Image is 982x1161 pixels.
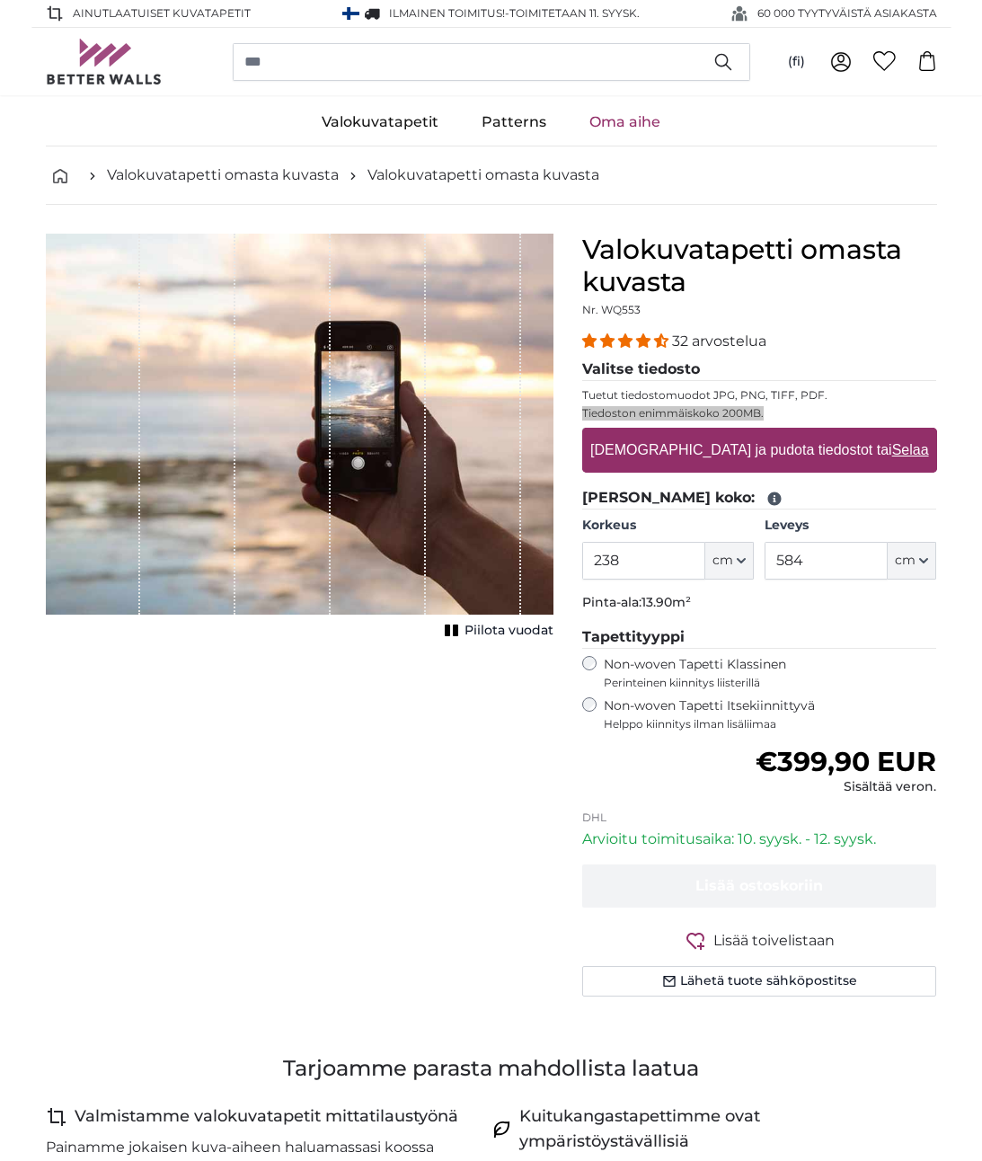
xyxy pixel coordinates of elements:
span: cm [712,552,733,570]
a: Oma aihe [568,99,682,146]
p: DHL [582,811,937,825]
span: cm [895,552,916,570]
label: Non-woven Tapetti Itsekiinnittyvä [604,697,937,731]
span: 60 000 TYYTYVÄISTÄ ASIAKASTA [757,5,937,22]
button: (fi) [774,46,819,78]
a: Patterns [460,99,568,146]
span: - [505,6,640,20]
p: Tiedoston enimmäiskoko 200MB. [582,406,937,421]
h3: Tarjoamme parasta mahdollista laatua [46,1054,937,1083]
label: Non-woven Tapetti Klassinen [604,656,937,690]
a: Valokuvatapetti omasta kuvasta [107,164,339,186]
span: Piilota vuodat [464,622,553,640]
span: Toimitetaan 11. syysk. [509,6,640,20]
p: Tuetut tiedostomuodot JPG, PNG, TIFF, PDF. [582,388,937,403]
img: Betterwalls [46,39,163,84]
legend: Tapettityyppi [582,626,937,649]
h1: Valokuvatapetti omasta kuvasta [582,234,937,298]
p: Arvioitu toimitusaika: 10. syysk. - 12. syysk. [582,829,937,850]
span: 32 arvostelua [672,332,766,350]
button: Lisää toivelistaan [582,929,937,952]
span: 13.90m² [641,594,691,610]
span: Lisää ostoskoriin [695,877,823,894]
span: 4.31 stars [582,332,672,350]
button: Lähetä tuote sähköpostitse [582,966,937,997]
label: Leveys [765,517,936,535]
img: Suomi [342,7,358,20]
div: 1 of 1 [46,234,553,643]
label: [DEMOGRAPHIC_DATA] ja pudota tiedostot tai [583,432,935,468]
u: Selaa [891,442,928,457]
legend: Valitse tiedosto [582,359,937,381]
legend: [PERSON_NAME] koko: [582,487,937,510]
span: €399,90 EUR [756,745,936,778]
p: Painamme jokaisen kuva-aiheen haluamassasi koossa [46,1137,434,1158]
label: Korkeus [582,517,754,535]
span: Lisää toivelistaan [713,930,835,952]
h4: Valmistamme valokuvatapetit mittatilaustyönä [75,1104,458,1130]
span: Perinteinen kiinnitys liisterillä [604,676,937,690]
button: cm [888,542,936,580]
button: cm [705,542,754,580]
span: Ilmainen toimitus! [389,6,505,20]
span: Nr. WQ553 [582,303,641,316]
button: Piilota vuodat [439,618,553,643]
p: Pinta-ala: [582,594,937,612]
a: Valokuvatapetit [300,99,460,146]
span: AINUTLAATUISET Kuvatapetit [73,5,251,22]
h4: Kuitukangastapettimme ovat ympäristöystävällisiä [519,1104,923,1155]
div: Sisältää veron. [756,778,936,796]
button: Lisää ostoskoriin [582,864,937,908]
span: Helppo kiinnitys ilman lisäliimaa [604,717,937,731]
nav: breadcrumbs [46,146,937,205]
a: Valokuvatapetti omasta kuvasta [367,164,599,186]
